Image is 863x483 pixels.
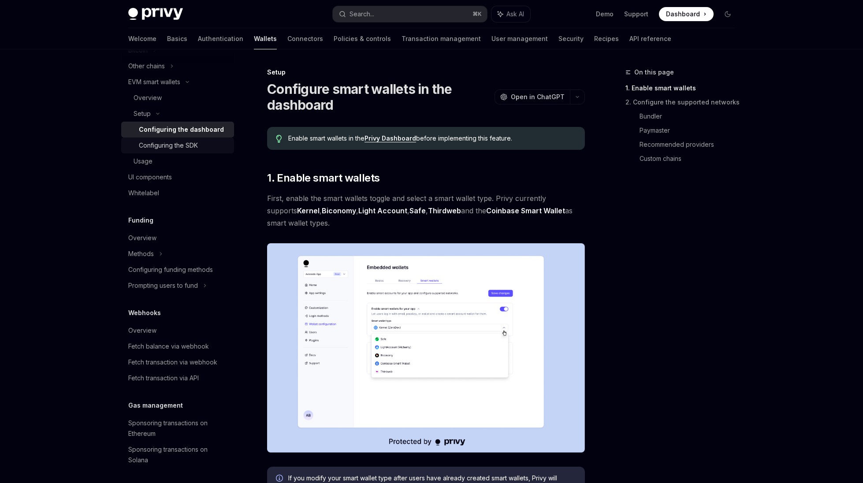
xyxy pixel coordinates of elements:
button: Open in ChatGPT [495,89,570,104]
span: Enable smart wallets in the before implementing this feature. [288,134,576,143]
div: Other chains [128,61,165,71]
a: Custom chains [640,152,742,166]
div: Usage [134,156,153,167]
span: Dashboard [666,10,700,19]
div: Overview [128,233,156,243]
a: Overview [121,323,234,338]
a: Kernel [297,206,320,215]
a: Coinbase Smart Wallet [486,206,565,215]
a: UI components [121,169,234,185]
img: Sample enable smart wallets [267,243,585,453]
h5: Gas management [128,400,183,411]
a: Welcome [128,28,156,49]
a: Transaction management [402,28,481,49]
a: Configuring funding methods [121,262,234,278]
a: Support [624,10,648,19]
svg: Tip [276,135,282,143]
a: Configuring the SDK [121,137,234,153]
a: Recipes [594,28,619,49]
div: Setup [134,108,151,119]
a: Sponsoring transactions on Ethereum [121,415,234,442]
div: UI components [128,172,172,182]
div: Sponsoring transactions on Ethereum [128,418,229,439]
a: Thirdweb [428,206,461,215]
h1: Configure smart wallets in the dashboard [267,81,491,113]
a: Policies & controls [334,28,391,49]
h5: Webhooks [128,308,161,318]
a: Wallets [254,28,277,49]
div: Whitelabel [128,188,159,198]
a: 1. Enable smart wallets [625,81,742,95]
a: Overview [121,230,234,246]
a: 2. Configure the supported networks [625,95,742,109]
div: Prompting users to fund [128,280,198,291]
div: Setup [267,68,585,77]
a: User management [491,28,548,49]
a: API reference [629,28,671,49]
a: Fetch balance via webhook [121,338,234,354]
a: Connectors [287,28,323,49]
a: Dashboard [659,7,714,21]
a: Usage [121,153,234,169]
a: Privy Dashboard [365,134,416,142]
a: Bundler [640,109,742,123]
a: Light Account [358,206,407,215]
a: Whitelabel [121,185,234,201]
a: Safe [409,206,426,215]
h5: Funding [128,215,153,226]
div: Configuring funding methods [128,264,213,275]
div: Fetch balance via webhook [128,341,209,352]
div: Configuring the SDK [139,140,198,151]
span: Open in ChatGPT [511,93,565,101]
span: Ask AI [506,10,524,19]
a: Paymaster [640,123,742,137]
img: dark logo [128,8,183,20]
a: Fetch transaction via API [121,370,234,386]
a: Biconomy [322,206,356,215]
div: Sponsoring transactions on Solana [128,444,229,465]
button: Toggle dark mode [721,7,735,21]
span: 1. Enable smart wallets [267,171,379,185]
span: On this page [634,67,674,78]
a: Sponsoring transactions on Solana [121,442,234,468]
a: Configuring the dashboard [121,122,234,137]
div: Methods [128,249,154,259]
div: Fetch transaction via webhook [128,357,217,368]
a: Overview [121,90,234,106]
div: Search... [350,9,374,19]
span: First, enable the smart wallets toggle and select a smart wallet type. Privy currently supports ,... [267,192,585,229]
a: Basics [167,28,187,49]
a: Recommended providers [640,137,742,152]
a: Authentication [198,28,243,49]
div: Configuring the dashboard [139,124,224,135]
a: Security [558,28,584,49]
div: Fetch transaction via API [128,373,199,383]
span: ⌘ K [472,11,482,18]
button: Search...⌘K [333,6,487,22]
div: Overview [134,93,162,103]
div: EVM smart wallets [128,77,180,87]
a: Demo [596,10,614,19]
a: Fetch transaction via webhook [121,354,234,370]
button: Ask AI [491,6,530,22]
div: Overview [128,325,156,336]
